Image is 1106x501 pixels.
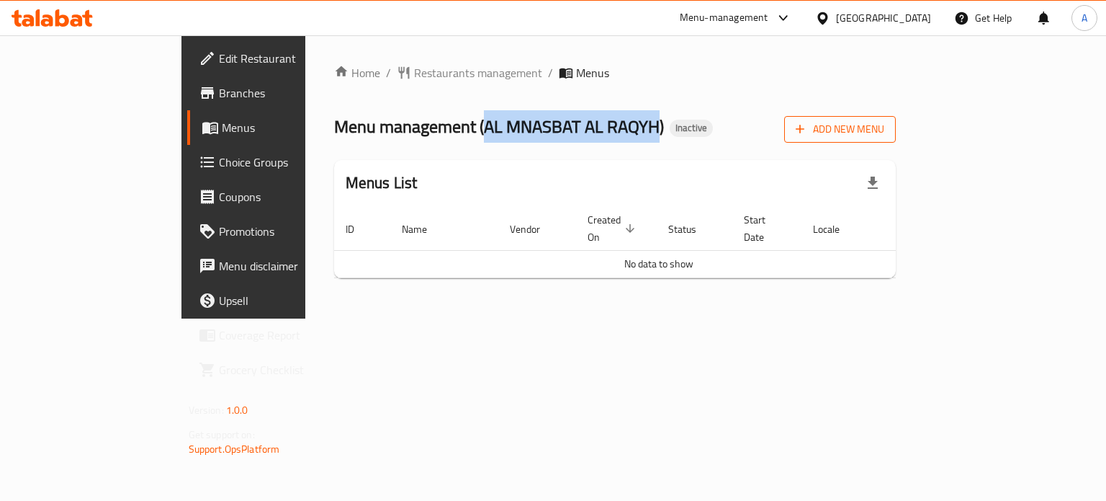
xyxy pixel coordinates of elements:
span: Choice Groups [219,154,355,171]
a: Branches [187,76,367,110]
a: Menu disclaimer [187,249,367,283]
span: 1.0.0 [226,401,248,420]
span: No data to show [624,254,693,273]
span: Menu management ( AL MNASBAT AL RAQYH ) [334,110,664,143]
span: Menu disclaimer [219,257,355,275]
a: Upsell [187,283,367,318]
span: A [1082,10,1087,26]
a: Grocery Checklist [187,353,367,387]
span: ID [346,221,373,238]
button: Add New Menu [784,116,896,143]
span: Get support on: [189,425,255,444]
a: Menus [187,110,367,145]
table: enhanced table [334,207,984,278]
span: Name [402,221,446,238]
span: Version: [189,401,224,420]
li: / [548,64,553,81]
li: / [386,64,391,81]
a: Restaurants management [397,64,542,81]
a: Coverage Report [187,318,367,353]
span: Upsell [219,292,355,309]
span: Inactive [670,122,713,134]
a: Support.OpsPlatform [189,440,280,458]
span: Status [668,221,715,238]
nav: breadcrumb [334,64,896,81]
span: Add New Menu [796,120,884,138]
div: [GEOGRAPHIC_DATA] [836,10,931,26]
div: Export file [855,166,890,200]
h2: Menus List [346,172,418,194]
a: Coupons [187,179,367,214]
div: Menu-management [680,9,768,27]
span: Coverage Report [219,327,355,344]
span: Branches [219,84,355,102]
span: Created On [588,211,639,246]
span: Menus [222,119,355,136]
span: Locale [813,221,858,238]
th: Actions [876,207,984,251]
span: Vendor [510,221,559,238]
span: Grocery Checklist [219,361,355,378]
span: Promotions [219,223,355,240]
span: Coupons [219,188,355,205]
a: Choice Groups [187,145,367,179]
span: Menus [576,64,609,81]
a: Promotions [187,214,367,249]
span: Start Date [744,211,784,246]
span: Edit Restaurant [219,50,355,67]
span: Restaurants management [414,64,542,81]
a: Edit Restaurant [187,41,367,76]
div: Inactive [670,120,713,137]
